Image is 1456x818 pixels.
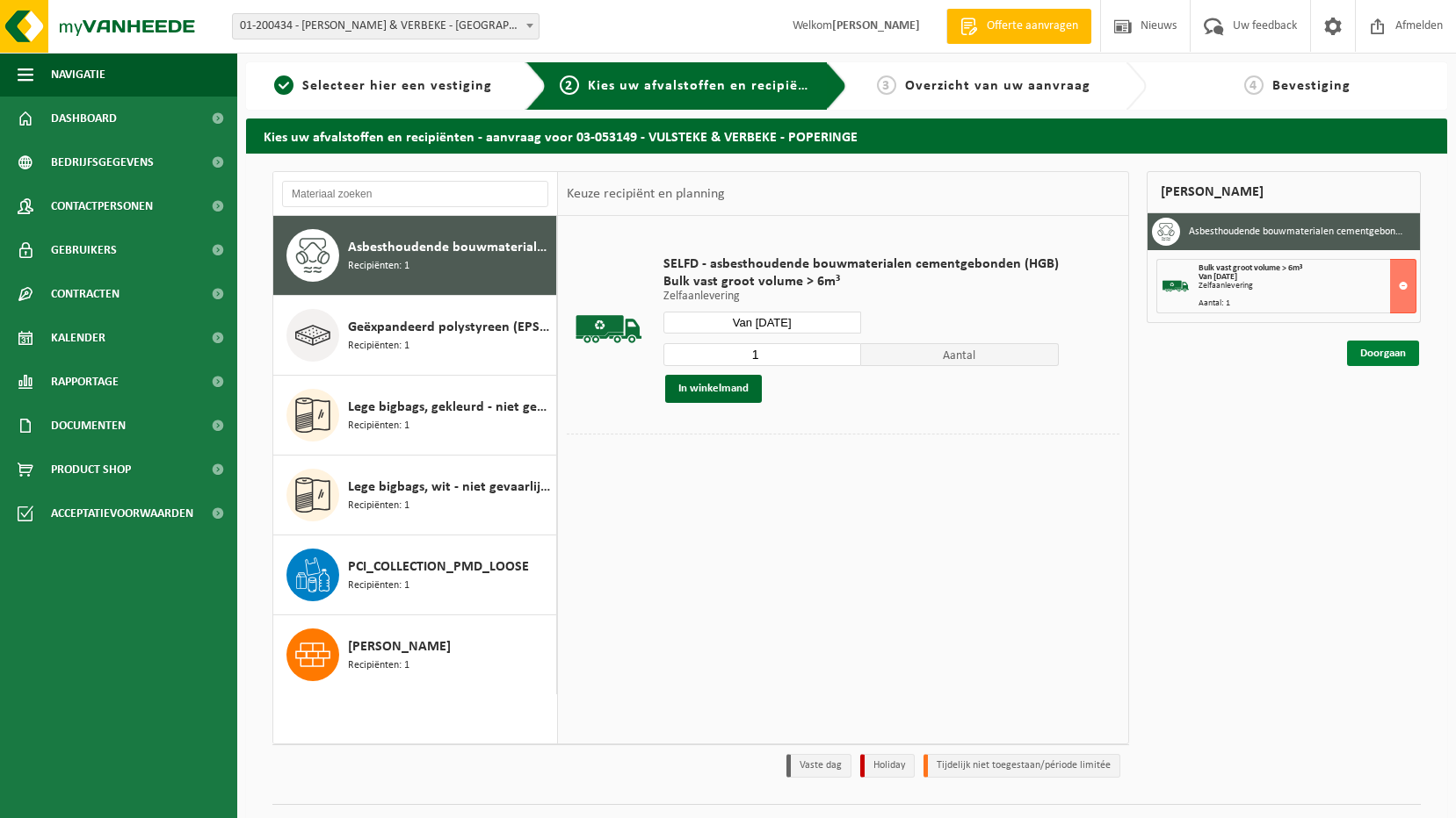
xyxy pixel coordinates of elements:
span: Product Shop [51,448,131,492]
span: Geëxpandeerd polystyreen (EPS), niet recycleerbaar [348,317,552,338]
button: PCI_COLLECTION_PMD_LOOSE Recipiënten: 1 [273,535,557,615]
div: Zelfaanlevering [1199,282,1416,291]
div: [PERSON_NAME] [1147,171,1421,213]
span: Selecteer hier een vestiging [302,79,492,93]
strong: [PERSON_NAME] [832,19,920,32]
span: 01-200434 - VULSTEKE & VERBEKE - POPERINGE [233,14,539,39]
span: Asbesthoudende bouwmaterialen cementgebonden (hechtgebonden) [348,237,552,258]
span: Aantal [861,343,1059,366]
p: Zelfaanlevering [663,291,1059,303]
span: [PERSON_NAME] [348,636,451,657]
span: 1 [274,75,293,95]
span: Offerte aanvragen [982,18,1083,35]
span: Contracten [51,272,120,316]
div: Keuze recipiënt en planning [558,172,734,216]
button: Asbesthoudende bouwmaterialen cementgebonden (hechtgebonden) Recipiënten: 1 [273,216,557,296]
button: Lege bigbags, wit - niet gevaarlijk - los Recipiënten: 1 [273,456,557,535]
span: Bulk vast groot volume > 6m³ [1199,263,1302,273]
span: Navigatie [51,53,105,97]
span: Recipiënten: 1 [348,578,409,594]
span: Bedrijfsgegevens [51,140,154,184]
span: 3 [877,75,896,95]
span: Bevestiging [1272,79,1351,93]
a: 1Selecteer hier een vestiging [255,75,511,97]
li: Vaste dag [786,754,851,778]
a: Offerte aanvragen [946,9,1091,44]
button: Lege bigbags, gekleurd - niet gevaarlijk - los Recipiënten: 1 [273,376,557,456]
span: 2 [560,75,579,95]
span: Recipiënten: 1 [348,418,409,434]
strong: Van [DATE] [1199,272,1237,282]
span: Bulk vast groot volume > 6m³ [663,273,1059,291]
span: Recipiënten: 1 [348,338,409,355]
span: Documenten [51,404,126,448]
a: Doorgaan [1347,341,1419,366]
input: Selecteer datum [663,312,861,334]
li: Holiday [860,754,915,778]
span: Overzicht van uw aanvraag [905,79,1090,93]
h3: Asbesthoudende bouwmaterialen cementgebonden (hechtgebonden) [1189,218,1407,246]
span: Kalender [51,316,105,360]
div: Aantal: 1 [1199,299,1416,308]
span: Gebruikers [51,228,117,272]
span: 4 [1244,75,1264,95]
input: Materiaal zoeken [282,181,548,207]
span: Lege bigbags, wit - niet gevaarlijk - los [348,477,552,498]
span: Dashboard [51,97,117,140]
span: Acceptatievoorwaarden [51,492,193,535]
span: Recipiënten: 1 [348,258,409,275]
span: Kies uw afvalstoffen en recipiënten [588,79,829,93]
span: Recipiënten: 1 [348,498,409,514]
span: 01-200434 - VULSTEKE & VERBEKE - POPERINGE [232,13,540,39]
button: Geëxpandeerd polystyreen (EPS), niet recycleerbaar Recipiënten: 1 [273,296,557,376]
span: PCI_COLLECTION_PMD_LOOSE [348,556,529,578]
li: Tijdelijk niet toegestaan/période limitée [924,754,1120,778]
span: Rapportage [51,360,119,404]
span: Recipiënten: 1 [348,657,409,674]
span: Lege bigbags, gekleurd - niet gevaarlijk - los [348,397,552,418]
button: [PERSON_NAME] Recipiënten: 1 [273,615,557,694]
h2: Kies uw afvalstoffen en recipiënten - aanvraag voor 03-053149 - VULSTEKE & VERBEKE - POPERINGE [246,118,1447,153]
button: In winkelmand [665,375,762,403]
span: SELFD - asbesthoudende bouwmaterialen cementgebonden (HGB) [663,255,1059,273]
span: Contactpersonen [51,184,153,228]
